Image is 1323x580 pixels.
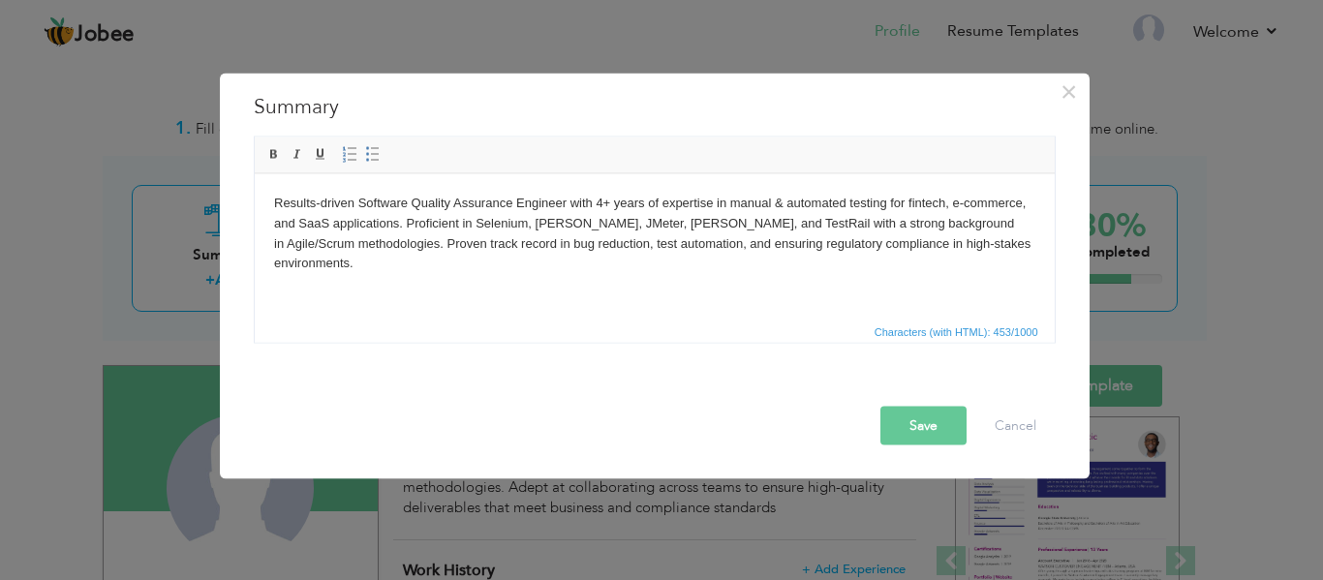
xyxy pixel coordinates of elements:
[362,143,384,165] a: Insert/Remove Bulleted List
[255,173,1055,319] iframe: Rich Text Editor, summaryEditor
[871,322,1044,340] div: Statistics
[871,322,1042,340] span: Characters (with HTML): 453/1000
[263,143,285,165] a: Bold
[975,406,1056,444] button: Cancel
[1054,76,1085,107] button: Close
[310,143,331,165] a: Underline
[254,92,1056,121] h3: Summary
[1061,74,1077,108] span: ×
[339,143,360,165] a: Insert/Remove Numbered List
[880,406,967,444] button: Save
[287,143,308,165] a: Italic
